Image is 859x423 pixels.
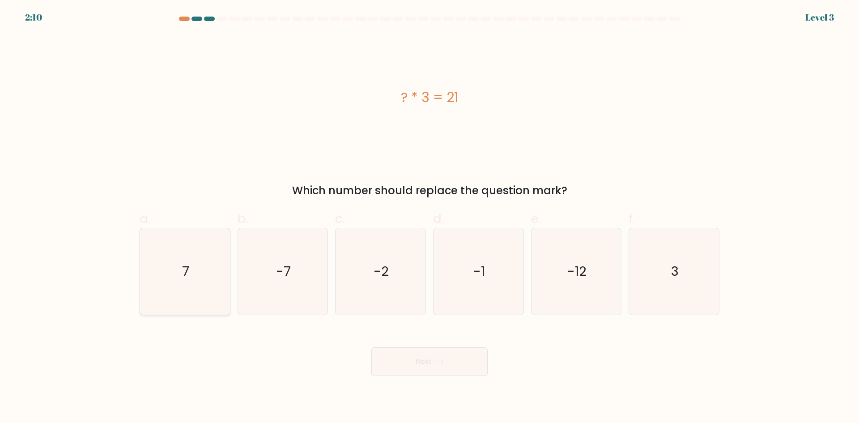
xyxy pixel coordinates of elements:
span: c. [335,210,345,227]
span: a. [140,210,150,227]
button: Next [371,347,488,376]
text: -1 [473,262,485,280]
span: f. [629,210,635,227]
text: -7 [276,262,291,280]
div: Level 3 [805,11,834,24]
text: 7 [182,262,189,280]
text: 3 [671,262,679,280]
text: -12 [567,262,587,280]
text: -2 [374,262,389,280]
div: Which number should replace the question mark? [145,183,714,199]
span: e. [531,210,541,227]
div: ? * 3 = 21 [140,87,719,107]
span: d. [433,210,444,227]
div: 2:10 [25,11,42,24]
span: b. [238,210,248,227]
